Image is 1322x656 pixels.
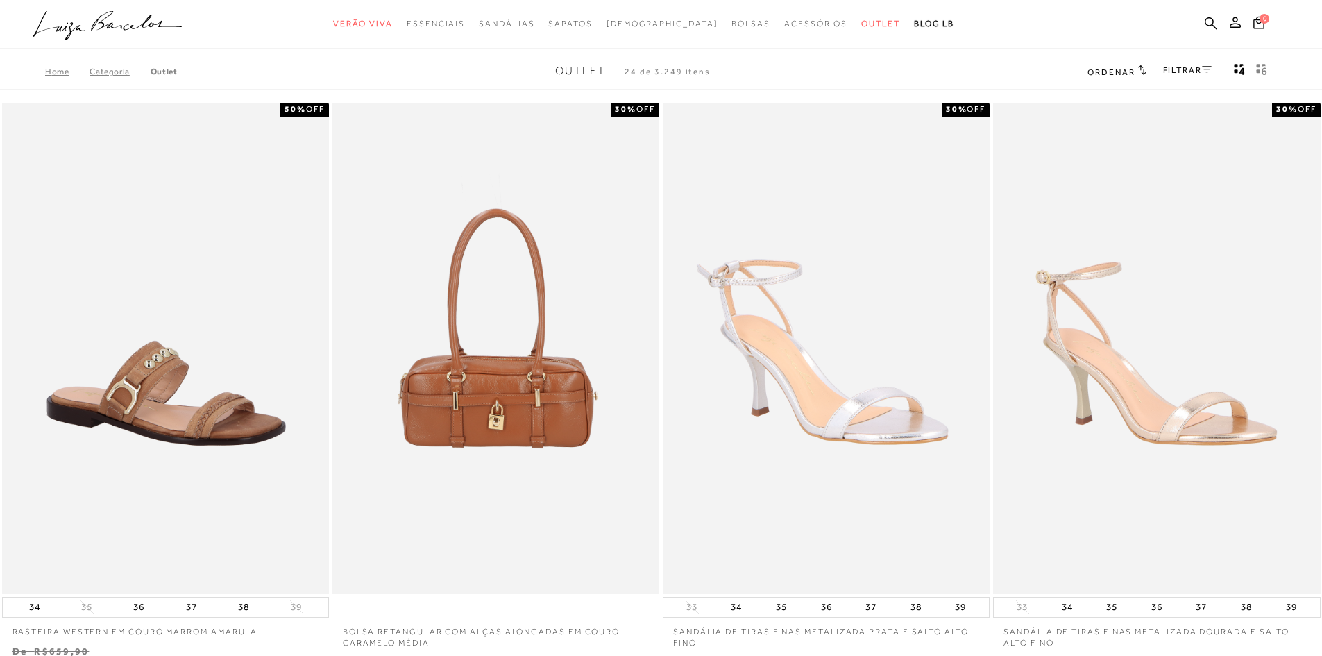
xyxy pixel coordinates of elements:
[25,598,44,617] button: 34
[332,618,659,650] a: BOLSA RETANGULAR COM ALÇAS ALONGADAS EM COURO CARAMELO MÉDIA
[285,104,306,114] strong: 50%
[306,104,325,114] span: OFF
[151,67,178,76] a: Outlet
[682,600,702,614] button: 33
[479,19,534,28] span: Sandálias
[607,19,718,28] span: [DEMOGRAPHIC_DATA]
[3,105,328,591] img: RASTEIRA WESTERN EM COURO MARROM AMARULA
[914,11,954,37] a: BLOG LB
[333,11,393,37] a: categoryNavScreenReaderText
[914,19,954,28] span: BLOG LB
[182,598,201,617] button: 37
[1058,598,1077,617] button: 34
[1163,65,1212,75] a: FILTRAR
[333,19,393,28] span: Verão Viva
[1102,598,1121,617] button: 35
[234,598,253,617] button: 38
[1237,598,1256,617] button: 38
[951,598,970,617] button: 39
[407,19,465,28] span: Essenciais
[45,67,90,76] a: Home
[90,67,150,76] a: Categoria
[946,104,967,114] strong: 30%
[663,618,990,650] a: SANDÁLIA DE TIRAS FINAS METALIZADA PRATA E SALTO ALTO FINO
[994,105,1319,591] a: SANDÁLIA DE TIRAS FINAS METALIZADA DOURADA E SALTO ALTO FINO SANDÁLIA DE TIRAS FINAS METALIZADA D...
[664,105,988,591] img: SANDÁLIA DE TIRAS FINAS METALIZADA PRATA E SALTO ALTO FINO
[664,105,988,591] a: SANDÁLIA DE TIRAS FINAS METALIZADA PRATA E SALTO ALTO FINO SANDÁLIA DE TIRAS FINAS METALIZADA PRA...
[77,600,96,614] button: 35
[994,105,1319,591] img: SANDÁLIA DE TIRAS FINAS METALIZADA DOURADA E SALTO ALTO FINO
[548,11,592,37] a: categoryNavScreenReaderText
[287,600,306,614] button: 39
[1192,598,1211,617] button: 37
[1282,598,1301,617] button: 39
[129,598,149,617] button: 36
[1012,600,1032,614] button: 33
[993,618,1320,650] a: SANDÁLIA DE TIRAS FINAS METALIZADA DOURADA E SALTO ALTO FINO
[861,19,900,28] span: Outlet
[727,598,746,617] button: 34
[772,598,791,617] button: 35
[625,67,711,76] span: 24 de 3.249 itens
[1249,15,1269,34] button: 0
[334,105,658,591] img: BOLSA RETANGULAR COM ALÇAS ALONGADAS EM COURO CARAMELO MÉDIA
[731,19,770,28] span: Bolsas
[1147,598,1167,617] button: 36
[817,598,836,617] button: 36
[784,11,847,37] a: categoryNavScreenReaderText
[334,105,658,591] a: BOLSA RETANGULAR COM ALÇAS ALONGADAS EM COURO CARAMELO MÉDIA BOLSA RETANGULAR COM ALÇAS ALONGADAS...
[906,598,926,617] button: 38
[1087,67,1135,77] span: Ordenar
[861,598,881,617] button: 37
[607,11,718,37] a: noSubCategoriesText
[1276,104,1298,114] strong: 30%
[731,11,770,37] a: categoryNavScreenReaderText
[407,11,465,37] a: categoryNavScreenReaderText
[967,104,985,114] span: OFF
[636,104,655,114] span: OFF
[615,104,636,114] strong: 30%
[479,11,534,37] a: categoryNavScreenReaderText
[861,11,900,37] a: categoryNavScreenReaderText
[1298,104,1316,114] span: OFF
[2,618,329,638] a: RASTEIRA WESTERN EM COURO MARROM AMARULA
[1230,62,1249,81] button: Mostrar 4 produtos por linha
[548,19,592,28] span: Sapatos
[784,19,847,28] span: Acessórios
[3,105,328,591] a: RASTEIRA WESTERN EM COURO MARROM AMARULA RASTEIRA WESTERN EM COURO MARROM AMARULA
[555,65,606,77] span: Outlet
[1260,14,1269,24] span: 0
[1252,62,1271,81] button: gridText6Desc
